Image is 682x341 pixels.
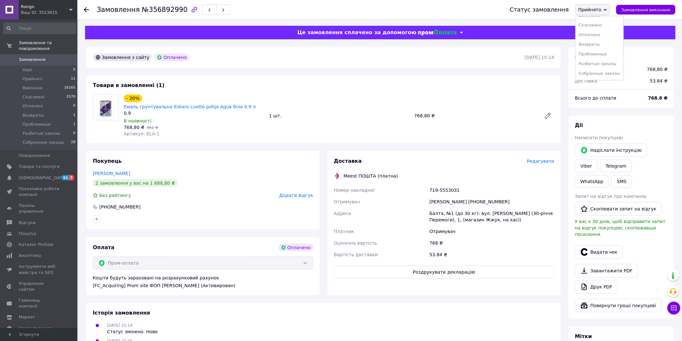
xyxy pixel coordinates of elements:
span: Номер накладної [334,188,375,193]
span: Оплачені [23,103,43,109]
a: WhatsApp [575,175,609,188]
span: Собранные заказы [23,140,64,145]
span: 28 [71,140,75,145]
span: 2570 [66,94,75,100]
button: Скопіювати запит на відгук [575,202,662,216]
li: Возвраты [576,40,624,49]
span: Проблемные [23,122,51,127]
b: 768.8 ₴ [648,95,668,101]
div: - 20% [124,94,142,102]
span: Налаштування [19,326,52,331]
button: Замовлення виконано [616,5,676,15]
span: Оплата [93,244,114,250]
span: Доставка [575,78,597,83]
div: Ваш ID: 3523815 [21,10,77,15]
span: Управління сайтом [19,281,60,292]
div: Отримувач [428,226,556,237]
span: Замовлення та повідомлення [19,40,77,52]
a: [PERSON_NAME] [93,171,130,176]
div: [PHONE_NUMBER] [99,204,141,210]
span: Написати покупцеві [575,135,623,140]
span: 7 [69,175,74,180]
img: Емаль грунтувальна Eskaro Luotto pohja Aqua біла 0.9 л [93,95,118,120]
span: Доставка [334,158,362,164]
div: Оплачено [154,54,189,61]
span: 0 [73,131,75,136]
a: Редагувати [541,109,554,122]
span: Дії [575,122,583,128]
span: 768,80 ₴ [124,125,144,130]
span: Всього [575,54,595,60]
div: Кошти будуть зараховані на розрахунковий рахунок [93,275,313,289]
span: №356892990 [142,6,188,14]
span: Прийняті [23,76,43,82]
span: Rango [21,4,69,10]
span: Нові [23,67,32,73]
a: Емаль грунтувальна Eskaro Luotto pohja Aqua біла 0.9 л [124,104,256,109]
a: Друк PDF [575,280,618,294]
div: 53.84 ₴ [646,74,672,88]
span: Товари в замовленні (1) [93,82,165,88]
time: [DATE] 15:14 [525,55,554,60]
span: 1 [73,122,75,127]
span: Історія замовлення [93,310,150,316]
span: 0 [73,67,75,73]
span: [DEMOGRAPHIC_DATA] [19,175,66,181]
span: Без рейтингу [99,193,131,198]
div: Оплачено [278,244,313,251]
div: 1 шт. [267,111,412,120]
span: Замовлення виконано [621,7,670,12]
span: У вас є 30 днів, щоб відправити запит на відгук покупцеві, скопіювавши посилання. [575,219,666,237]
li: Собранные заказы [576,69,624,78]
span: Платник [334,229,354,234]
span: Показники роботи компанії [19,186,60,198]
div: Повернутися назад [84,6,89,13]
span: Артикул: ELA-1 [124,131,160,136]
span: Відгуки [19,220,35,226]
img: evopay logo [418,30,457,36]
span: Разбитые заказы [23,131,60,136]
div: Балта, №1 (до 30 кг): вул. [PERSON_NAME] (30-річчя Перемоги), 1, (магазин Жжук, на касі) [428,208,556,226]
span: Адреса [334,211,351,216]
span: [DATE] 15:14 [107,323,132,328]
button: Чат з покупцем [667,302,680,315]
div: 719-5553031 [428,184,556,196]
button: Повернути гроші покупцеві [575,299,662,312]
span: Це замовлення сплачено за допомогою [297,29,416,35]
span: Мітки [575,333,592,339]
span: Покупці [19,231,36,237]
div: Статус змінено: Нове [107,328,158,335]
button: Надіслати інструкцію [575,143,647,157]
div: 2 замовлення у вас на 1 688,80 ₴ [93,179,178,187]
button: SMS [611,175,632,188]
span: Всього до сплати [575,95,617,101]
span: Повідомлення [19,153,50,159]
div: 768 ₴ [428,237,556,249]
span: Гаманець компанії [19,297,60,309]
button: Роздрукувати декларацію [334,266,554,278]
span: 1 товар [575,67,593,72]
span: 0 [73,103,75,109]
span: Додати відгук [279,193,313,198]
span: Отримувач [334,199,360,204]
li: Скасовано [576,20,624,30]
span: Возвраты [23,112,44,118]
div: [FC_Acquiring] Prom site ФОП [PERSON_NAME] (Активирован) [93,282,313,289]
div: 768,80 ₴ [412,111,539,120]
span: 961 ₴ [147,125,158,130]
span: В наявності [124,118,151,123]
span: Оціночна вартість [334,240,377,246]
span: Замовлення [19,57,45,63]
a: Telegram [600,160,632,172]
span: Скасовані [23,94,44,100]
li: Разбитые заказы [576,59,624,69]
div: [PERSON_NAME] [PHONE_NUMBER] [428,196,556,208]
input: Пошук [3,23,76,34]
span: Замовлення [97,6,140,14]
div: 0.9 [124,110,264,116]
span: Маркет [19,314,35,320]
span: Прийнято [578,7,601,12]
div: Meest ПОШТА (платна) [342,173,400,179]
span: Покупець [93,158,122,164]
span: Аналітика [19,253,41,258]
